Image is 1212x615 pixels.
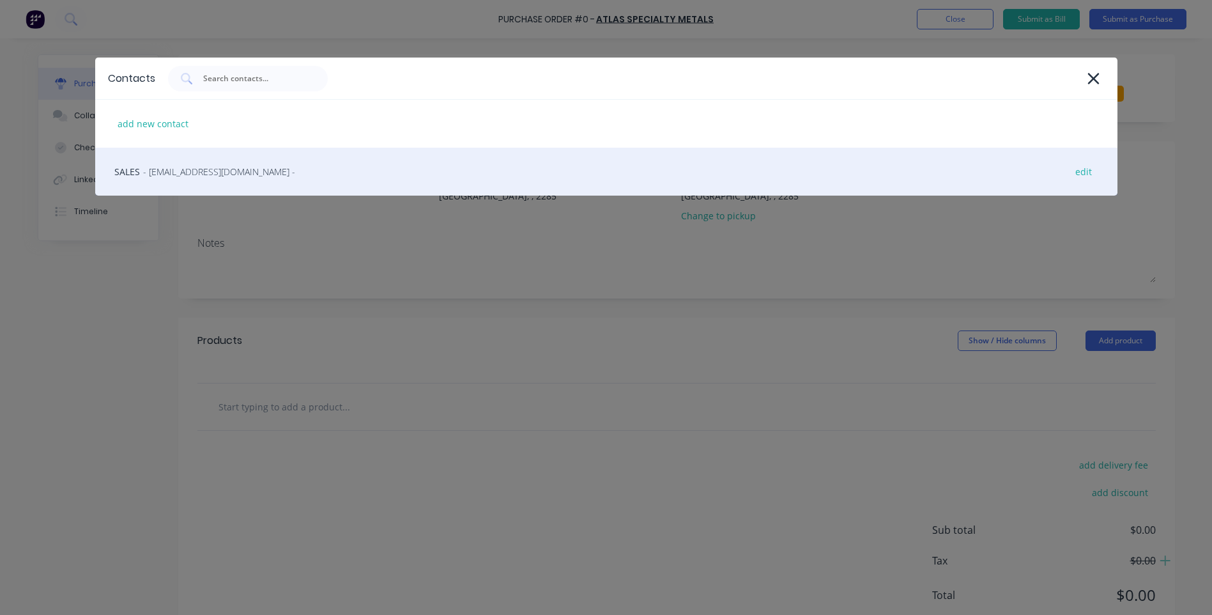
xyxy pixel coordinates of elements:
[202,72,308,85] input: Search contacts...
[1069,162,1098,182] div: edit
[143,165,295,178] span: - [EMAIL_ADDRESS][DOMAIN_NAME] -
[111,114,195,134] div: add new contact
[108,71,155,86] div: Contacts
[95,148,1117,196] div: SALES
